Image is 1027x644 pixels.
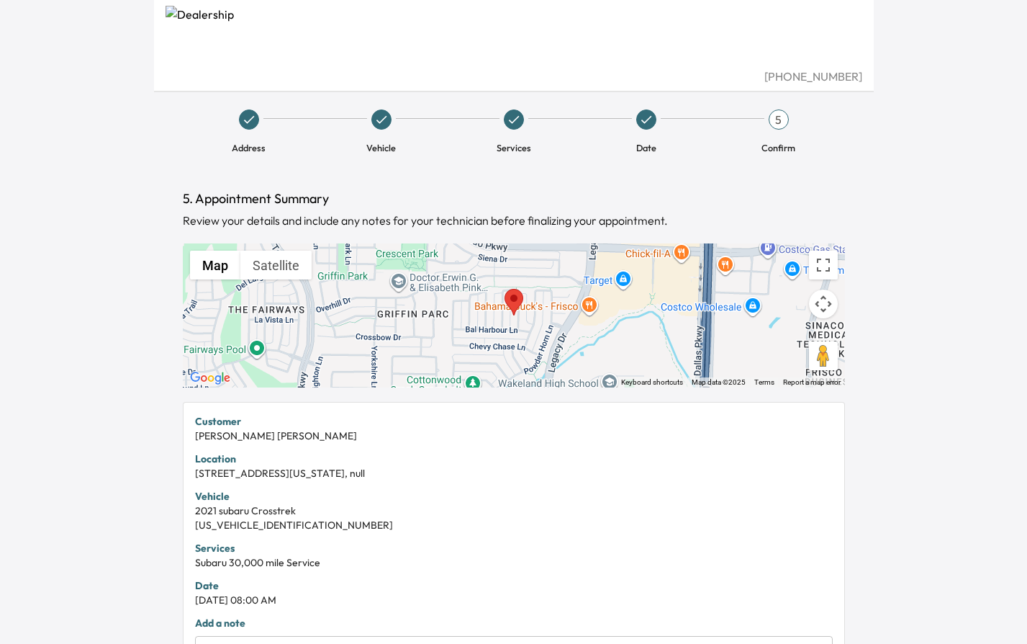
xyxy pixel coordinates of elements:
[195,542,235,555] strong: Services
[186,369,234,388] img: Google
[497,141,531,154] span: Services
[195,452,236,465] strong: Location
[232,141,266,154] span: Address
[195,518,833,532] div: [US_VEHICLE_IDENTIFICATION_NUMBER]
[190,251,240,279] button: Show street map
[783,378,841,386] a: Report a map error
[195,504,833,518] div: 2021 subaru Crosstrek
[166,68,862,85] div: [PHONE_NUMBER]
[769,109,789,130] div: 5
[183,212,845,229] div: Review your details and include any notes for your technician before finalizing your appointment.
[195,579,219,592] strong: Date
[195,415,241,428] strong: Customer
[809,341,838,370] button: Drag Pegman onto the map to open Street View
[692,378,746,386] span: Map data ©2025
[195,429,833,443] div: [PERSON_NAME] [PERSON_NAME]
[754,378,774,386] a: Terms
[809,290,838,318] button: Map camera controls
[636,141,656,154] span: Date
[195,593,833,607] div: [DATE] 08:00 AM
[809,251,838,279] button: Toggle fullscreen view
[186,369,234,388] a: Open this area in Google Maps (opens a new window)
[195,490,230,503] strong: Vehicle
[366,141,396,154] span: Vehicle
[166,6,862,68] img: Dealership
[195,466,833,480] div: [STREET_ADDRESS][US_STATE], null
[195,555,833,570] div: Subaru 30,000 mile Service
[240,251,312,279] button: Show satellite imagery
[195,617,245,630] strong: Add a note
[621,377,683,388] button: Keyboard shortcuts
[761,141,795,154] span: Confirm
[183,189,845,209] h1: 5. Appointment Summary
